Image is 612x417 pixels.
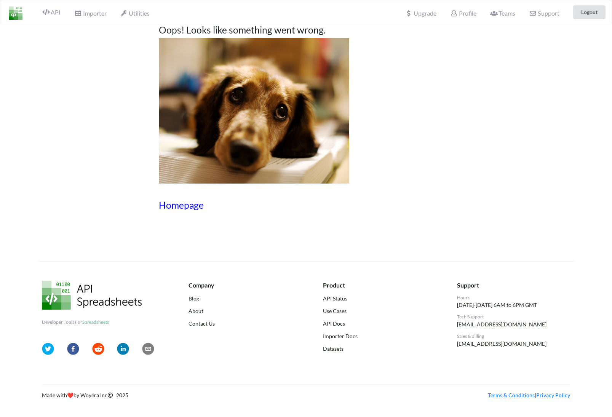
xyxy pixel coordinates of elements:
[189,294,302,302] a: Blog
[42,8,61,16] span: API
[323,345,436,353] a: Datasets
[117,343,129,357] button: linkedin
[189,281,302,290] div: Company
[488,392,535,398] a: Terms & Conditions
[488,392,570,398] span: |
[120,10,150,17] span: Utilities
[67,392,74,398] span: heart emoji
[82,319,109,325] span: Spreadsheets
[74,10,106,17] span: Importer
[323,320,436,328] a: API Docs
[405,10,436,16] span: Upgrade
[42,391,306,399] div: Made with by Woyera Inc
[159,200,454,211] h3: Homepage
[450,10,476,17] span: Profile
[573,5,606,19] button: Logout
[189,320,302,328] a: Contact Us
[457,294,570,301] div: Hours
[490,10,515,17] span: Teams
[189,307,302,315] a: About
[107,392,128,398] span: 2025
[457,301,570,309] p: [DATE]-[DATE] 6AM to 6PM GMT
[42,319,109,325] span: Developer Tools For
[67,343,79,357] button: facebook
[457,281,570,290] div: Support
[42,281,142,310] img: API Spreadsheets Logo
[323,294,436,302] a: API Status
[323,307,436,315] a: Use Cases
[323,332,436,340] a: Importer Docs
[457,333,570,340] div: Sales & Billing
[457,313,570,320] div: Tech Support
[457,321,546,328] a: [EMAIL_ADDRESS][DOMAIN_NAME]
[536,392,570,398] a: Privacy Policy
[529,10,559,16] span: Support
[42,343,54,357] button: twitter
[323,281,436,290] div: Product
[457,340,546,347] a: [EMAIL_ADDRESS][DOMAIN_NAME]
[9,6,22,20] img: LogoIcon.png
[159,38,349,184] img: Sad Puppy
[92,343,104,357] button: reddit
[159,24,454,35] h3: Oops! Looks like something went wrong.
